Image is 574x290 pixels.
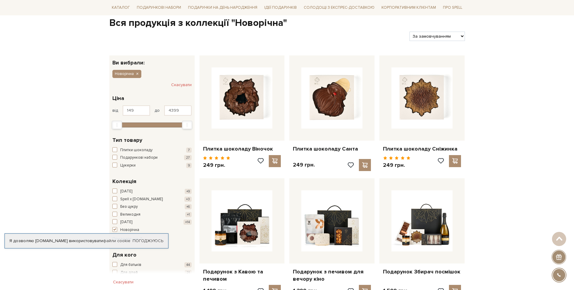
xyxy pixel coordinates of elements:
button: Скасувати [109,277,137,287]
a: Плитка шоколаду Санта [293,145,371,152]
span: Цукерки [120,163,136,169]
button: [DATE] +14 [112,219,192,225]
a: Погоджуюсь [133,238,163,244]
a: Подарункові набори [134,3,183,12]
span: від [112,108,118,113]
span: 44 [184,262,192,267]
p: 249 грн. [293,161,315,168]
span: 27 [184,155,192,160]
span: Spell x [DOMAIN_NAME] [120,196,163,202]
button: Новорічна [112,227,192,233]
span: Колекція [112,177,136,186]
a: Плитка шоколаду Віночок [203,145,281,152]
a: Солодощі з експрес-доставкою [301,2,377,13]
button: Spell x [DOMAIN_NAME] +3 [112,196,192,202]
button: Скасувати [171,80,192,90]
div: Ви вибрали: [109,55,195,65]
div: Max [182,121,192,129]
button: Новорічна [112,70,141,78]
button: [DATE] +9 [112,189,192,195]
span: Для батьків [120,262,141,268]
a: Каталог [109,3,132,12]
span: [DATE] [120,219,132,225]
p: 249 грн. [383,162,410,169]
a: Плитка шоколаду Сніжинка [383,145,461,152]
span: Для дітей [120,270,138,276]
a: Подарунок з печивом для вечору кіно [293,268,371,282]
span: Для кого [112,251,136,259]
button: Цукерки 9 [112,163,192,169]
a: Корпоративним клієнтам [379,3,438,12]
span: 21 [185,270,192,275]
button: Для батьків 44 [112,262,192,268]
a: Подарунок з Кавою та печивом [203,268,281,282]
span: Великодня [120,212,140,218]
span: 9 [186,163,192,168]
a: файли cookie [103,238,130,243]
span: 7 [186,148,192,153]
button: Великодня +1 [112,212,192,218]
a: Ідеї подарунків [262,3,299,12]
a: Подарунок Збирач посмішок [383,268,461,275]
a: Про Spell [441,3,465,12]
div: Я дозволяю [DOMAIN_NAME] використовувати [5,238,168,244]
span: Новорічна [120,227,139,233]
div: Min [112,121,122,129]
button: Для дітей 21 [112,270,192,276]
span: Без цукру [120,204,138,210]
span: Тип товару [112,136,142,144]
input: Ціна [164,105,192,116]
input: Ціна [123,105,150,116]
span: +6 [185,204,192,209]
span: +3 [184,197,192,202]
button: Без цукру +6 [112,204,192,210]
span: +14 [183,220,192,225]
span: [DATE] [120,189,132,195]
h1: Вся продукція з коллекції "Новорічна" [109,17,465,30]
span: +9 [185,189,192,194]
a: Подарунки на День народження [186,3,260,12]
p: 249 грн. [203,162,231,169]
span: +1 [185,212,192,217]
span: Подарункові набори [120,155,158,161]
span: до [155,108,160,113]
span: Плитки шоколаду [120,147,152,153]
button: Подарункові набори 27 [112,155,192,161]
button: Плитки шоколаду 7 [112,147,192,153]
span: Новорічна [115,71,134,76]
span: Ціна [112,94,124,102]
